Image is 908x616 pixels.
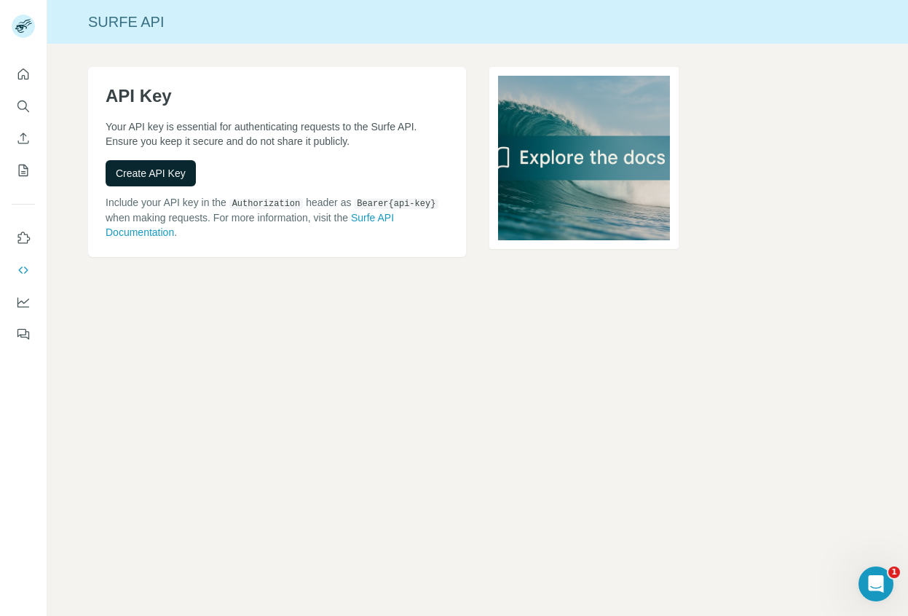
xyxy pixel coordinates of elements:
div: Surfe API [47,12,908,32]
button: Use Surfe on LinkedIn [12,225,35,251]
span: Create API Key [116,166,186,181]
p: Your API key is essential for authenticating requests to the Surfe API. Ensure you keep it secure... [106,119,449,149]
button: Search [12,93,35,119]
code: Authorization [229,199,304,209]
button: Create API Key [106,160,196,186]
span: 1 [888,566,900,578]
p: Include your API key in the header as when making requests. For more information, visit the . [106,195,449,240]
button: Quick start [12,61,35,87]
button: Feedback [12,321,35,347]
button: Dashboard [12,289,35,315]
iframe: Intercom live chat [858,566,893,601]
button: Enrich CSV [12,125,35,151]
button: My lists [12,157,35,183]
h1: API Key [106,84,449,108]
code: Bearer {api-key} [354,199,438,209]
button: Use Surfe API [12,257,35,283]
